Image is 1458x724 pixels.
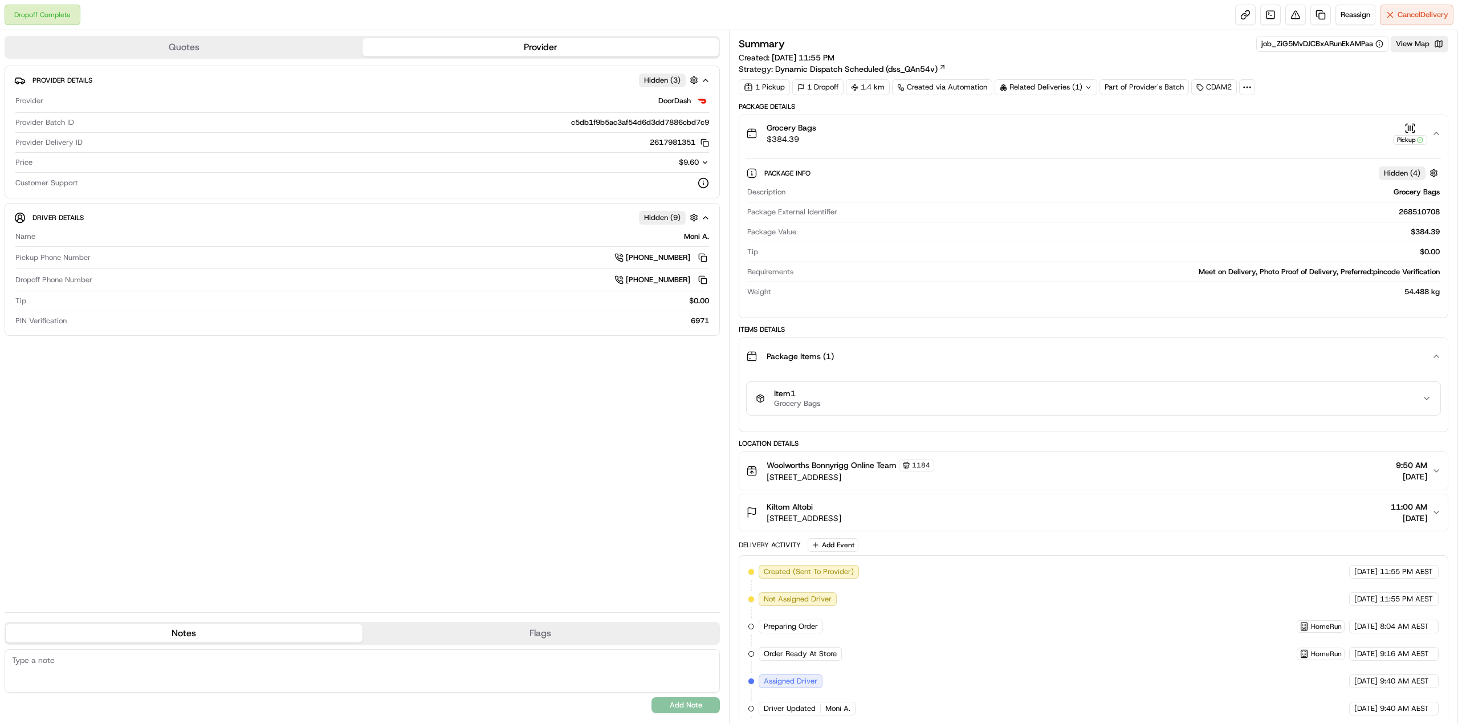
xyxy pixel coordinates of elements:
[739,494,1448,531] button: Kiltom Altobi[STREET_ADDRESS]11:00 AM[DATE]
[1380,5,1453,25] button: CancelDelivery
[747,247,758,257] span: Tip
[764,676,817,686] span: Assigned Driver
[912,461,930,470] span: 1184
[644,75,681,86] span: Hidden ( 3 )
[644,213,681,223] span: Hidden ( 9 )
[639,210,701,225] button: Hidden (9)
[739,102,1448,111] div: Package Details
[767,471,934,483] span: [STREET_ADDRESS]
[739,115,1448,152] button: Grocery Bags$384.39Pickup
[739,325,1448,334] div: Items Details
[739,375,1448,432] div: Package Items (1)
[1311,622,1342,631] span: HomeRun
[995,79,1097,95] div: Related Deliveries (1)
[739,540,801,550] div: Delivery Activity
[739,152,1448,318] div: Grocery Bags$384.39Pickup
[739,439,1448,448] div: Location Details
[790,187,1440,197] div: Grocery Bags
[1391,501,1427,513] span: 11:00 AM
[892,79,992,95] a: Created via Automation
[1393,135,1427,145] div: Pickup
[1354,621,1378,632] span: [DATE]
[571,117,709,128] span: c5db1f9b5ac3af54d6d3dd7886cbd7c9
[1261,39,1383,49] button: job_ZiG5MvDJCBxARunEkAMPaa
[1380,703,1429,714] span: 9:40 AM AEST
[679,157,699,167] span: $9.60
[363,38,719,56] button: Provider
[650,137,709,148] button: 2617981351
[739,52,834,63] span: Created:
[747,227,796,237] span: Package Value
[614,274,709,286] a: [PHONE_NUMBER]
[764,649,837,659] span: Order Ready At Store
[1335,5,1375,25] button: Reassign
[15,316,67,326] span: PIN Verification
[1354,594,1378,604] span: [DATE]
[764,703,816,714] span: Driver Updated
[15,275,92,285] span: Dropoff Phone Number
[1354,676,1378,686] span: [DATE]
[764,594,832,604] span: Not Assigned Driver
[1191,79,1237,95] div: CDAM2
[739,338,1448,375] button: Package Items (1)
[1384,168,1420,178] span: Hidden ( 4 )
[747,267,793,277] span: Requirements
[1391,513,1427,524] span: [DATE]
[15,157,32,168] span: Price
[40,231,709,242] div: Moni A.
[1380,567,1433,577] span: 11:55 PM AEST
[764,169,813,178] span: Package Info
[747,187,785,197] span: Description
[798,267,1440,277] div: Meet on Delivery, Photo Proof of Delivery, Preferred:pincode Verification
[825,703,850,714] span: Moni A.
[1379,166,1441,180] button: Hidden (4)
[32,213,84,222] span: Driver Details
[846,79,890,95] div: 1.4 km
[15,296,26,306] span: Tip
[747,382,1440,415] button: Item1Grocery Bags
[1396,459,1427,471] span: 9:50 AM
[658,96,691,106] span: DoorDash
[6,38,363,56] button: Quotes
[774,399,820,408] span: Grocery Bags
[747,207,837,217] span: Package External Identifier
[775,63,946,75] a: Dynamic Dispatch Scheduled (dss_QAn54v)
[772,52,834,63] span: [DATE] 11:55 PM
[14,208,710,227] button: Driver DetailsHidden (9)
[1398,10,1448,20] span: Cancel Delivery
[739,39,785,49] h3: Summary
[1393,123,1427,145] button: Pickup
[739,63,946,75] div: Strategy:
[776,287,1440,297] div: 54.488 kg
[614,251,709,264] a: [PHONE_NUMBER]
[808,538,858,552] button: Add Event
[767,133,816,145] span: $384.39
[763,247,1440,257] div: $0.00
[639,73,701,87] button: Hidden (3)
[15,137,83,148] span: Provider Delivery ID
[764,621,818,632] span: Preparing Order
[15,117,74,128] span: Provider Batch ID
[363,624,719,642] button: Flags
[15,96,43,106] span: Provider
[1380,621,1429,632] span: 8:04 AM AEST
[1380,676,1429,686] span: 9:40 AM AEST
[14,71,710,90] button: Provider DetailsHidden (3)
[774,389,820,399] span: Item 1
[801,227,1440,237] div: $384.39
[767,501,813,513] span: Kiltom Altobi
[71,316,709,326] div: 6971
[626,253,690,263] span: [PHONE_NUMBER]
[31,296,709,306] div: $0.00
[1354,567,1378,577] span: [DATE]
[767,351,834,362] span: Package Items ( 1 )
[1380,649,1429,659] span: 9:16 AM AEST
[1354,649,1378,659] span: [DATE]
[15,231,35,242] span: Name
[767,459,897,471] span: Woolworths Bonnyrigg Online Team
[767,513,841,524] span: [STREET_ADDRESS]
[1311,649,1342,658] span: HomeRun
